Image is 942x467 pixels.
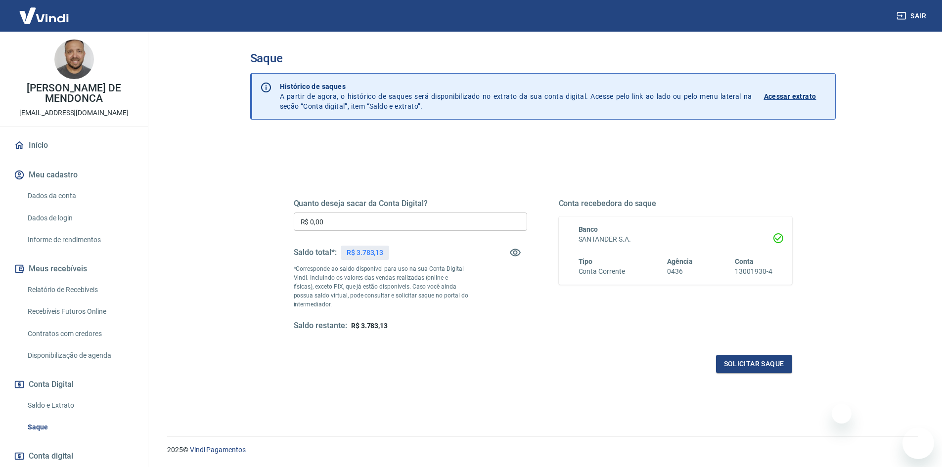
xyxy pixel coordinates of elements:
[19,108,129,118] p: [EMAIL_ADDRESS][DOMAIN_NAME]
[12,0,76,31] img: Vindi
[294,321,347,331] h5: Saldo restante:
[735,257,754,265] span: Conta
[12,258,136,280] button: Meus recebíveis
[294,199,527,209] h5: Quanto deseja sacar da Conta Digital?
[716,355,792,373] button: Solicitar saque
[667,266,693,277] h6: 0436
[579,225,598,233] span: Banco
[902,427,934,459] iframe: Botão para abrir a janela de mensagens
[280,82,752,111] p: A partir de agora, o histórico de saques será disponibilizado no extrato da sua conta digital. Ac...
[895,7,930,25] button: Sair
[24,417,136,437] a: Saque
[351,322,388,330] span: R$ 3.783,13
[294,248,337,257] h5: Saldo total*:
[24,345,136,366] a: Disponibilização de agenda
[12,445,136,467] a: Conta digital
[579,266,625,277] h6: Conta Corrente
[24,324,136,344] a: Contratos com credores
[12,134,136,156] a: Início
[579,257,593,265] span: Tipo
[54,40,94,79] img: cb035876-8004-4285-8100-e00adfa7a002.jpeg
[24,395,136,416] a: Saldo e Extrato
[167,445,918,455] p: 2025 ©
[190,446,246,454] a: Vindi Pagamentos
[667,257,693,265] span: Agência
[764,82,827,111] a: Acessar extrato
[12,164,136,186] button: Meu cadastro
[294,264,469,309] p: *Corresponde ao saldo disponível para uso na sua Conta Digital Vindi. Incluindo os valores das ve...
[24,280,136,300] a: Relatório de Recebíveis
[579,234,772,245] h6: SANTANDER S.A.
[559,199,792,209] h5: Conta recebedora do saque
[832,404,852,424] iframe: Fechar mensagem
[280,82,752,91] p: Histórico de saques
[250,51,836,65] h3: Saque
[12,374,136,395] button: Conta Digital
[24,208,136,228] a: Dados de login
[24,301,136,322] a: Recebíveis Futuros Online
[29,449,73,463] span: Conta digital
[8,83,140,104] p: [PERSON_NAME] DE MENDONCA
[24,230,136,250] a: Informe de rendimentos
[735,266,772,277] h6: 13001930-4
[764,91,816,101] p: Acessar extrato
[347,248,383,258] p: R$ 3.783,13
[24,186,136,206] a: Dados da conta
